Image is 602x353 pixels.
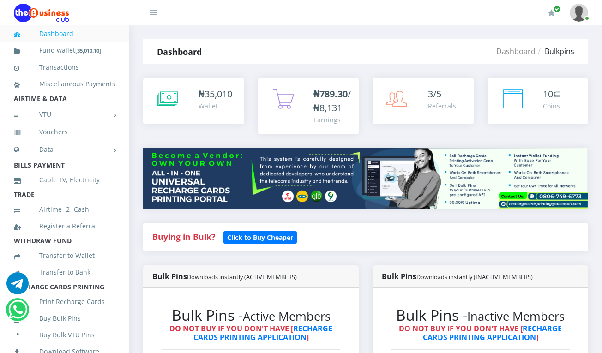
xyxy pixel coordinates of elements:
[187,273,297,281] small: Downloads instantly (ACTIVE MEMBERS)
[75,47,101,54] small: [ ]
[258,78,359,134] a: ₦789.30/₦8,131 Earnings
[416,273,533,281] small: Downloads instantly (INACTIVE MEMBERS)
[570,4,588,22] img: User
[373,78,474,124] a: 3/5 Referrals
[152,231,215,242] strong: Buying in Bulk?
[496,46,536,56] a: Dashboard
[14,121,115,143] a: Vouchers
[313,115,351,125] div: Earnings
[14,57,115,78] a: Transactions
[313,88,351,114] span: /₦8,131
[14,262,115,283] a: Transfer to Bank
[14,215,115,237] a: Register a Referral
[8,305,27,321] a: Chat for support
[14,138,115,161] a: Data
[14,308,115,329] a: Buy Bulk Pins
[162,306,340,324] h2: Bulk Pins -
[14,40,115,61] a: Fund wallet[35,010.10]
[14,23,115,44] a: Dashboard
[543,101,561,111] div: Coins
[193,323,333,342] a: RECHARGE CARDS PRINTING APPLICATION
[223,231,297,242] a: Click to Buy Cheaper
[243,308,331,324] small: Active Members
[536,46,574,57] li: Bulkpins
[227,233,293,242] b: Click to Buy Cheaper
[428,101,456,111] div: Referrals
[543,87,561,101] div: ⊆
[423,323,562,342] a: RECHARGE CARDS PRINTING APPLICATION
[391,306,570,324] h2: Bulk Pins -
[205,88,232,100] span: 35,010
[14,103,115,126] a: VTU
[169,323,332,342] strong: DO NOT BUY IF YOU DON'T HAVE [ ]
[428,88,441,100] span: 3/5
[548,9,555,17] i: Renew/Upgrade Subscription
[382,271,533,281] strong: Bulk Pins
[143,148,588,209] img: multitenant_rcp.png
[543,88,553,100] span: 10
[152,271,297,281] strong: Bulk Pins
[199,87,232,101] div: ₦
[554,6,560,12] span: Renew/Upgrade Subscription
[157,46,202,57] strong: Dashboard
[77,47,99,54] b: 35,010.10
[6,279,29,294] a: Chat for support
[313,88,348,100] b: ₦789.30
[14,4,69,22] img: Logo
[143,78,244,124] a: ₦35,010 Wallet
[14,73,115,95] a: Miscellaneous Payments
[14,169,115,191] a: Cable TV, Electricity
[14,291,115,312] a: Print Recharge Cards
[14,199,115,220] a: Airtime -2- Cash
[399,323,562,342] strong: DO NOT BUY IF YOU DON'T HAVE [ ]
[14,245,115,266] a: Transfer to Wallet
[199,101,232,111] div: Wallet
[14,324,115,346] a: Buy Bulk VTU Pins
[467,308,565,324] small: Inactive Members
